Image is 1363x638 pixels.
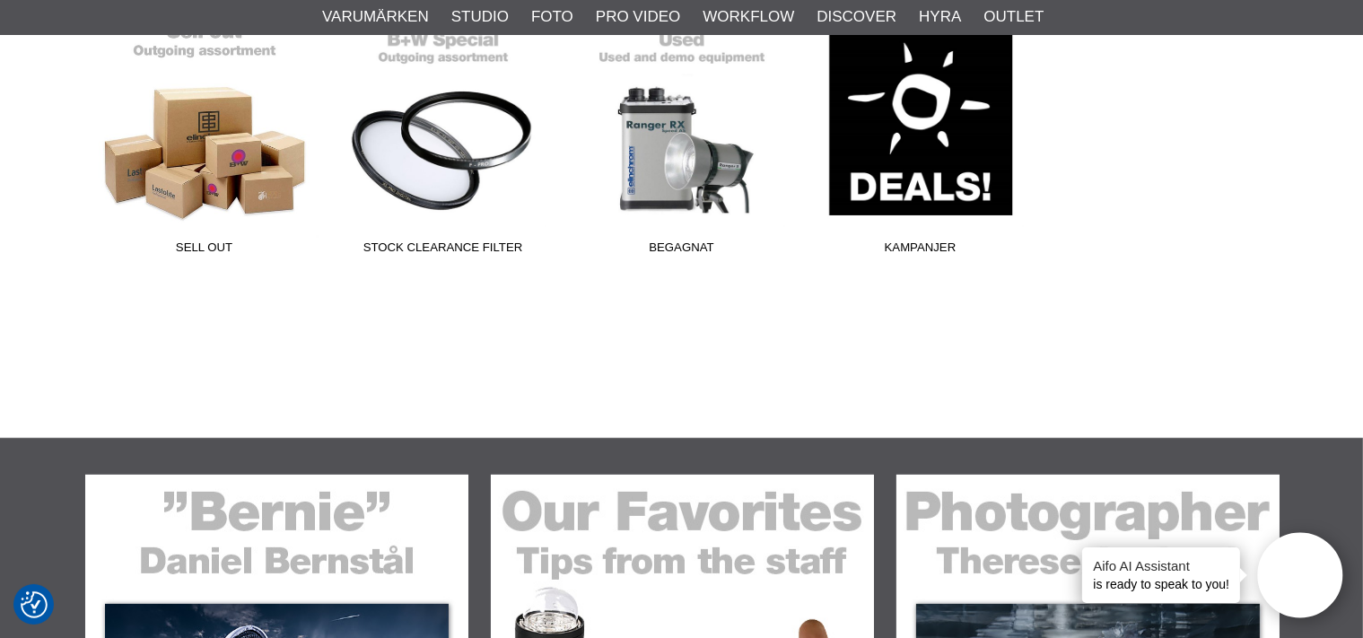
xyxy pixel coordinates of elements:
div: is ready to speak to you! [1082,547,1240,603]
a: Foto [531,5,573,29]
h4: Aifo AI Assistant [1093,556,1229,575]
button: Samtyckesinställningar [21,589,48,621]
a: Hyra [919,5,961,29]
span: Kampanjer [801,239,1040,263]
a: Begagnat [563,21,801,263]
a: Studio [451,5,509,29]
a: Discover [817,5,896,29]
a: Varumärken [322,5,429,29]
a: Sell out [85,21,324,263]
a: Stock Clearance Filter [324,21,563,263]
span: Stock Clearance Filter [324,239,563,263]
a: Outlet [983,5,1044,29]
img: Revisit consent button [21,591,48,618]
a: Kampanjer [801,21,1040,263]
span: Sell out [85,239,324,263]
a: Workflow [703,5,794,29]
span: Begagnat [563,239,801,263]
a: Pro Video [596,5,680,29]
